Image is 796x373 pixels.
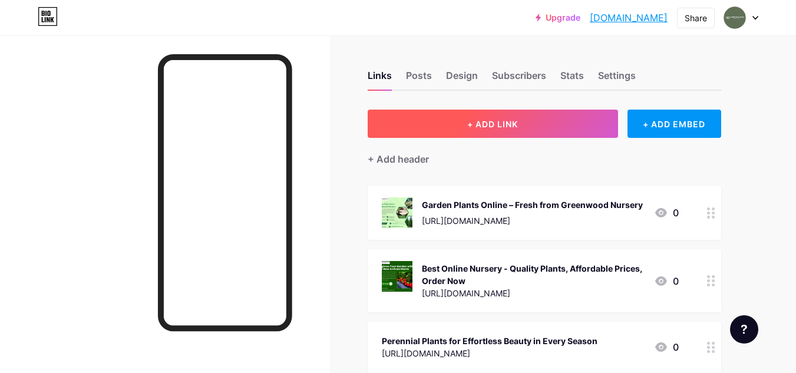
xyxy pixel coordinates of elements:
[382,347,597,359] div: [URL][DOMAIN_NAME]
[382,197,412,228] img: Garden Plants Online – Fresh from Greenwood Nursery
[536,13,580,22] a: Upgrade
[724,6,746,29] img: Harry Jones
[685,12,707,24] div: Share
[382,335,597,347] div: Perennial Plants for Effortless Beauty in Every Season
[598,68,636,90] div: Settings
[368,68,392,90] div: Links
[382,261,412,292] img: Best Online Nursery - Quality Plants, Affordable Prices, Order Now
[368,110,618,138] button: + ADD LINK
[654,206,679,220] div: 0
[422,199,643,211] div: Garden Plants Online – Fresh from Greenwood Nursery
[627,110,721,138] div: + ADD EMBED
[422,262,645,287] div: Best Online Nursery - Quality Plants, Affordable Prices, Order Now
[492,68,546,90] div: Subscribers
[654,274,679,288] div: 0
[590,11,668,25] a: [DOMAIN_NAME]
[560,68,584,90] div: Stats
[467,119,518,129] span: + ADD LINK
[422,287,645,299] div: [URL][DOMAIN_NAME]
[446,68,478,90] div: Design
[654,340,679,354] div: 0
[406,68,432,90] div: Posts
[422,214,643,227] div: [URL][DOMAIN_NAME]
[368,152,429,166] div: + Add header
